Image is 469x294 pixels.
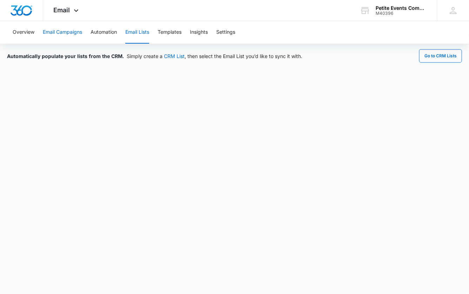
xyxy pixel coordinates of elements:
span: Email [54,6,70,14]
button: Automation [91,21,117,44]
button: Overview [13,21,34,44]
button: Email Campaigns [43,21,82,44]
button: Templates [158,21,181,44]
div: account id [376,11,427,16]
a: CRM List [164,53,185,59]
button: Insights [190,21,208,44]
button: Email Lists [125,21,149,44]
button: Settings [216,21,235,44]
span: Automatically populate your lists from the CRM. [7,53,124,59]
div: account name [376,5,427,11]
button: Go to CRM Lists [419,49,462,63]
div: Simply create a , then select the Email List you’d like to sync it with. [7,52,302,60]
